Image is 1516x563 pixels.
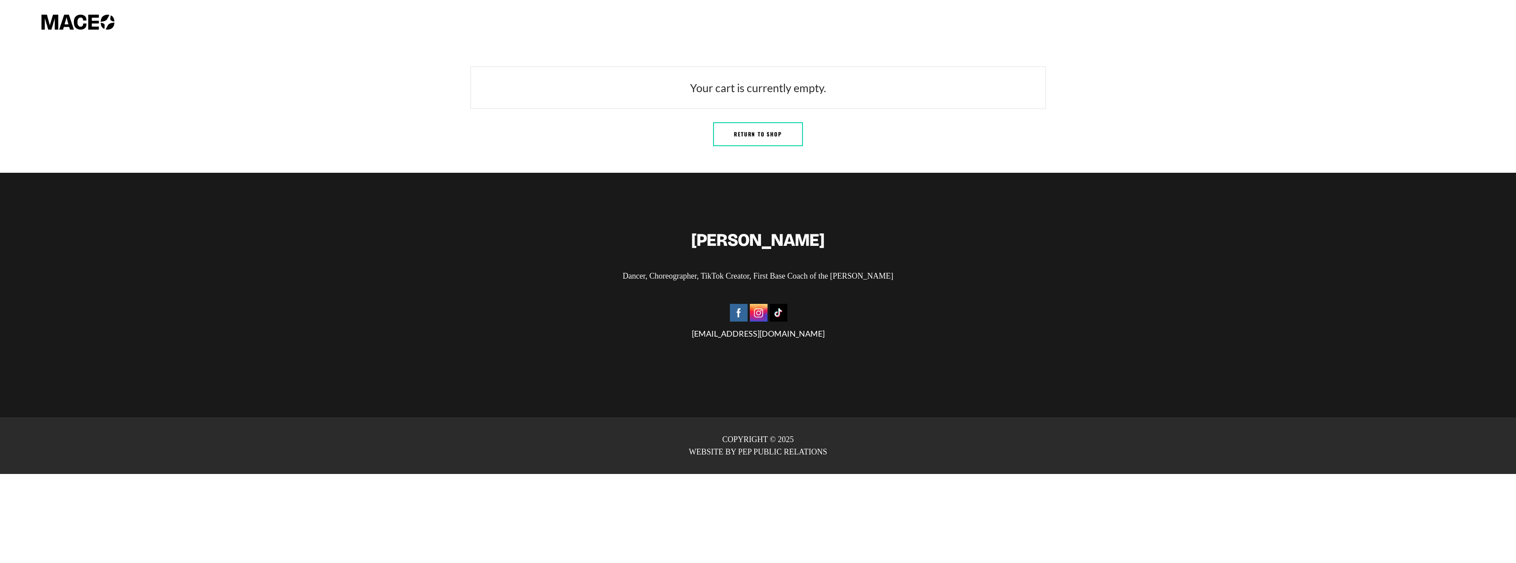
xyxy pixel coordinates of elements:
p: Dancer, Choreographer, TikTok Creator, First Base Coach of the [PERSON_NAME] [35,270,1481,282]
h2: [PERSON_NAME] [35,230,1481,250]
p: COPYRIGHT © 2025 WEBSITE BY PEP PUBLIC RELATIONS [22,433,1494,458]
div: [EMAIL_ADDRESS][DOMAIN_NAME] [35,302,1481,340]
img: Tiktok [770,304,787,322]
img: Instagram [750,304,768,322]
div: Your cart is currently empty. [471,66,1046,109]
a: Return to shop [713,122,802,146]
img: Facebook [730,304,748,322]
